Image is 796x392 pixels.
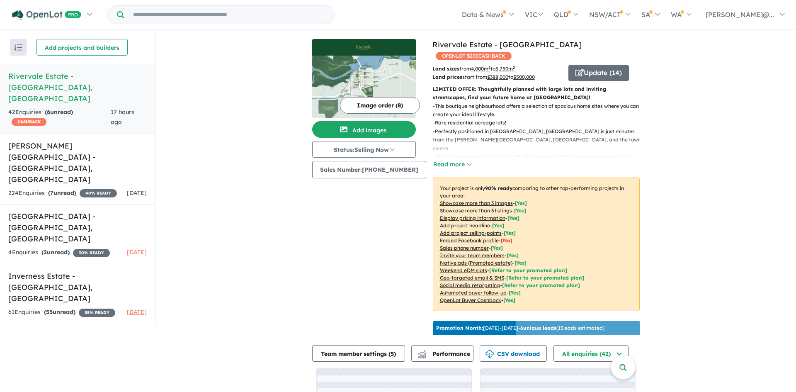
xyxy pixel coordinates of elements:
p: LIMITED OFFER: Thoughtfully planned with large lots and inviting streetscapes, find your future h... [433,85,640,102]
span: [ Yes ] [515,200,527,206]
p: - Perfectly positioned in [GEOGRAPHIC_DATA], [GEOGRAPHIC_DATA] is just minutes from the [PERSON_N... [433,127,646,153]
span: [ Yes ] [514,207,526,214]
span: [DATE] [127,308,147,316]
p: Your project is only comparing to other top-performing projects in your area: - - - - - - - - - -... [433,178,640,311]
img: line-chart.svg [418,350,425,355]
input: Try estate name, suburb, builder or developer [126,6,332,24]
span: [ Yes ] [507,252,519,258]
h5: Rivervale Estate - [GEOGRAPHIC_DATA] , [GEOGRAPHIC_DATA] [8,71,147,104]
sup: 2 [513,65,515,70]
b: Land prices [432,74,462,80]
img: Openlot PRO Logo White [12,10,81,20]
span: 6 [47,108,50,116]
u: Invite your team members [440,252,505,258]
img: Rivervale Estate - Yarrawonga [312,56,416,118]
u: Automated buyer follow-up [440,290,507,296]
span: [Refer to your promoted plan] [489,267,567,273]
u: 5,750 m [495,66,515,72]
button: Add images [312,121,416,138]
span: OPENLOT $ 200 CASHBACK [436,52,512,60]
u: 4,000 m [471,66,490,72]
span: CASHBACK [12,118,46,126]
button: Team member settings (5) [312,345,405,362]
span: [ Yes ] [504,230,516,236]
span: [ Yes ] [491,245,503,251]
span: [ Yes ] [492,222,504,229]
span: [ Yes ] [507,215,519,221]
u: Add project selling-points [440,230,502,236]
button: Read more [433,160,472,169]
strong: ( unread) [41,248,70,256]
u: Weekend eDM slots [440,267,487,273]
u: Native ads (Promoted estate) [440,260,512,266]
button: CSV download [480,345,547,362]
span: to [508,74,535,80]
span: [Refer to your promoted plan] [502,282,580,288]
u: Geo-targeted email & SMS [440,275,504,281]
u: Showcase more than 3 images [440,200,513,206]
p: - This boutique neighbourhood offers a selection of spacious home sites where you can create your... [433,102,646,119]
h5: [GEOGRAPHIC_DATA] - [GEOGRAPHIC_DATA] , [GEOGRAPHIC_DATA] [8,211,147,244]
strong: ( unread) [45,108,73,116]
u: $ 500,000 [513,74,535,80]
div: 224 Enquir ies [8,188,117,198]
p: start from [432,73,562,81]
span: [DATE] [127,189,147,197]
u: $ 388,000 [487,74,508,80]
div: 4 Enquir ies [8,248,110,258]
a: Rivervale Estate - [GEOGRAPHIC_DATA] [432,40,582,49]
button: Image order (8) [340,97,420,114]
button: Sales Number:[PHONE_NUMBER] [312,161,426,178]
div: 61 Enquir ies [8,307,115,317]
b: 90 % ready [485,185,512,191]
b: 6 unique leads [520,325,556,331]
strong: ( unread) [48,189,76,197]
u: Embed Facebook profile [440,237,499,243]
img: bar-chart.svg [418,353,426,358]
b: Land sizes [432,66,459,72]
h5: [PERSON_NAME][GEOGRAPHIC_DATA] - [GEOGRAPHIC_DATA] , [GEOGRAPHIC_DATA] [8,140,147,185]
u: Display pricing information [440,215,505,221]
span: 7 [50,189,53,197]
b: Promotion Month: [436,325,483,331]
u: Sales phone number [440,245,489,251]
img: download icon [485,350,494,358]
h5: Inverness Estate - [GEOGRAPHIC_DATA] , [GEOGRAPHIC_DATA] [8,270,147,304]
button: All enquiries (42) [553,345,629,362]
p: from [432,65,562,73]
span: [Yes] [514,260,527,266]
span: 40 % READY [80,189,117,197]
span: [Yes] [503,297,515,303]
img: Rivervale Estate - Yarrawonga Logo [315,42,413,52]
span: 5 [391,350,394,358]
span: [Refer to your promoted plan] [506,275,584,281]
sup: 2 [488,65,490,70]
strong: ( unread) [44,308,75,316]
img: sort.svg [14,44,22,51]
span: 30 % READY [73,249,110,257]
span: [DATE] [127,248,147,256]
button: Add projects and builders [36,39,128,56]
u: Showcase more than 3 listings [440,207,512,214]
span: 17 hours ago [111,108,134,126]
u: OpenLot Buyer Cashback [440,297,501,303]
a: Rivervale Estate - Yarrawonga LogoRivervale Estate - Yarrawonga [312,39,416,118]
u: Add project headline [440,222,490,229]
button: Status:Selling Now [312,141,416,158]
p: - Rare residential acreage lots! [433,119,646,127]
span: [PERSON_NAME]@... [706,10,774,19]
p: [DATE] - [DATE] - ( 15 leads estimated) [436,324,604,332]
span: Performance [419,350,470,358]
u: Social media retargeting [440,282,500,288]
button: Performance [411,345,473,362]
span: [ No ] [501,237,512,243]
span: 55 [46,308,53,316]
button: Update (14) [568,65,629,81]
div: 42 Enquir ies [8,107,111,127]
span: to [490,66,515,72]
span: [Yes] [509,290,521,296]
span: 2 [44,248,47,256]
p: - It’s the perfect destination for both thrill-seekers and those looking to relax by the water, w... [433,153,646,170]
span: 35 % READY [79,309,115,317]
